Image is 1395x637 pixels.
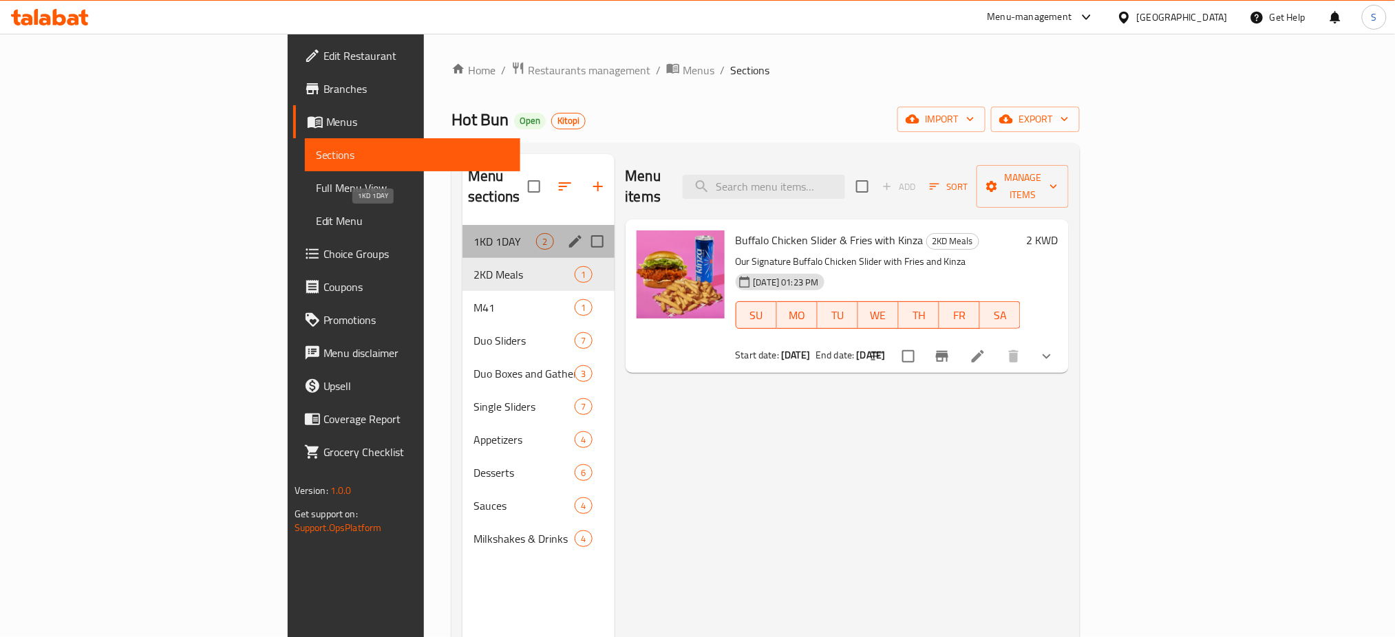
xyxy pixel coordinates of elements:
[626,166,667,207] h2: Menu items
[323,444,510,460] span: Grocery Checklist
[528,62,650,78] span: Restaurants management
[305,204,521,237] a: Edit Menu
[736,346,780,364] span: Start date:
[666,61,714,79] a: Menus
[927,233,979,249] span: 2KD Meals
[894,342,923,371] span: Select to update
[473,365,575,382] span: Duo Boxes and Gathering Meals
[1026,230,1058,250] h6: 2 KWD
[293,369,521,402] a: Upsell
[575,332,592,349] div: items
[473,299,575,316] span: M41
[323,378,510,394] span: Upsell
[462,423,614,456] div: Appetizers4
[293,237,521,270] a: Choice Groups
[575,497,592,514] div: items
[323,246,510,262] span: Choice Groups
[575,299,592,316] div: items
[473,266,575,283] span: 2KD Meals
[323,279,510,295] span: Coupons
[316,147,510,163] span: Sections
[736,253,1021,270] p: Our Signature Buffalo Chicken Slider with Fries and Kinza
[473,464,575,481] span: Desserts
[305,138,521,171] a: Sections
[575,398,592,415] div: items
[293,39,521,72] a: Edit Restaurant
[473,497,575,514] div: Sauces
[637,230,725,318] img: Buffalo Chicken Slider & Fries with Kinza
[462,291,614,324] div: M411
[575,532,591,546] span: 4
[1039,348,1055,365] svg: Show Choices
[326,114,510,130] span: Menus
[977,165,1069,208] button: Manage items
[988,9,1072,25] div: Menu-management
[520,172,549,201] span: Select all sections
[861,340,894,373] button: sort-choices
[575,433,591,446] span: 4
[293,402,521,435] a: Coverage Report
[683,175,845,199] input: search
[1030,340,1063,373] button: show more
[323,411,510,427] span: Coverage Report
[818,301,858,329] button: TU
[293,303,521,336] a: Promotions
[908,111,975,128] span: import
[316,180,510,196] span: Full Menu View
[575,464,592,481] div: items
[899,301,939,329] button: TH
[575,301,591,314] span: 1
[1137,10,1228,25] div: [GEOGRAPHIC_DATA]
[575,431,592,448] div: items
[575,268,591,281] span: 1
[730,62,769,78] span: Sections
[720,62,725,78] li: /
[473,530,575,547] div: Milkshakes & Drinks
[473,431,575,448] div: Appetizers
[575,530,592,547] div: items
[462,456,614,489] div: Desserts6
[295,505,358,523] span: Get support on:
[462,357,614,390] div: Duo Boxes and Gathering Meals3
[293,72,521,105] a: Branches
[473,398,575,415] span: Single Sliders
[736,230,924,250] span: Buffalo Chicken Slider & Fries with Kinza
[904,305,934,325] span: TH
[575,266,592,283] div: items
[473,233,536,250] span: 1KD 1DAY
[858,301,899,329] button: WE
[656,62,661,78] li: /
[877,176,921,197] span: Add item
[782,305,812,325] span: MO
[742,305,771,325] span: SU
[293,270,521,303] a: Coupons
[293,435,521,468] a: Grocery Checklist
[293,105,521,138] a: Menus
[514,115,546,127] span: Open
[462,225,614,258] div: 1KD 1DAY2edit
[295,519,382,537] a: Support.OpsPlatform
[575,499,591,512] span: 4
[816,346,854,364] span: End date:
[575,365,592,382] div: items
[1372,10,1377,25] span: S
[511,61,650,79] a: Restaurants management
[939,301,980,329] button: FR
[316,213,510,229] span: Edit Menu
[986,305,1015,325] span: SA
[323,47,510,64] span: Edit Restaurant
[1002,111,1069,128] span: export
[926,340,959,373] button: Branch-specific-item
[683,62,714,78] span: Menus
[921,176,977,197] span: Sort items
[565,231,586,252] button: edit
[549,170,582,203] span: Sort sections
[293,336,521,369] a: Menu disclaimer
[575,334,591,347] span: 7
[575,466,591,479] span: 6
